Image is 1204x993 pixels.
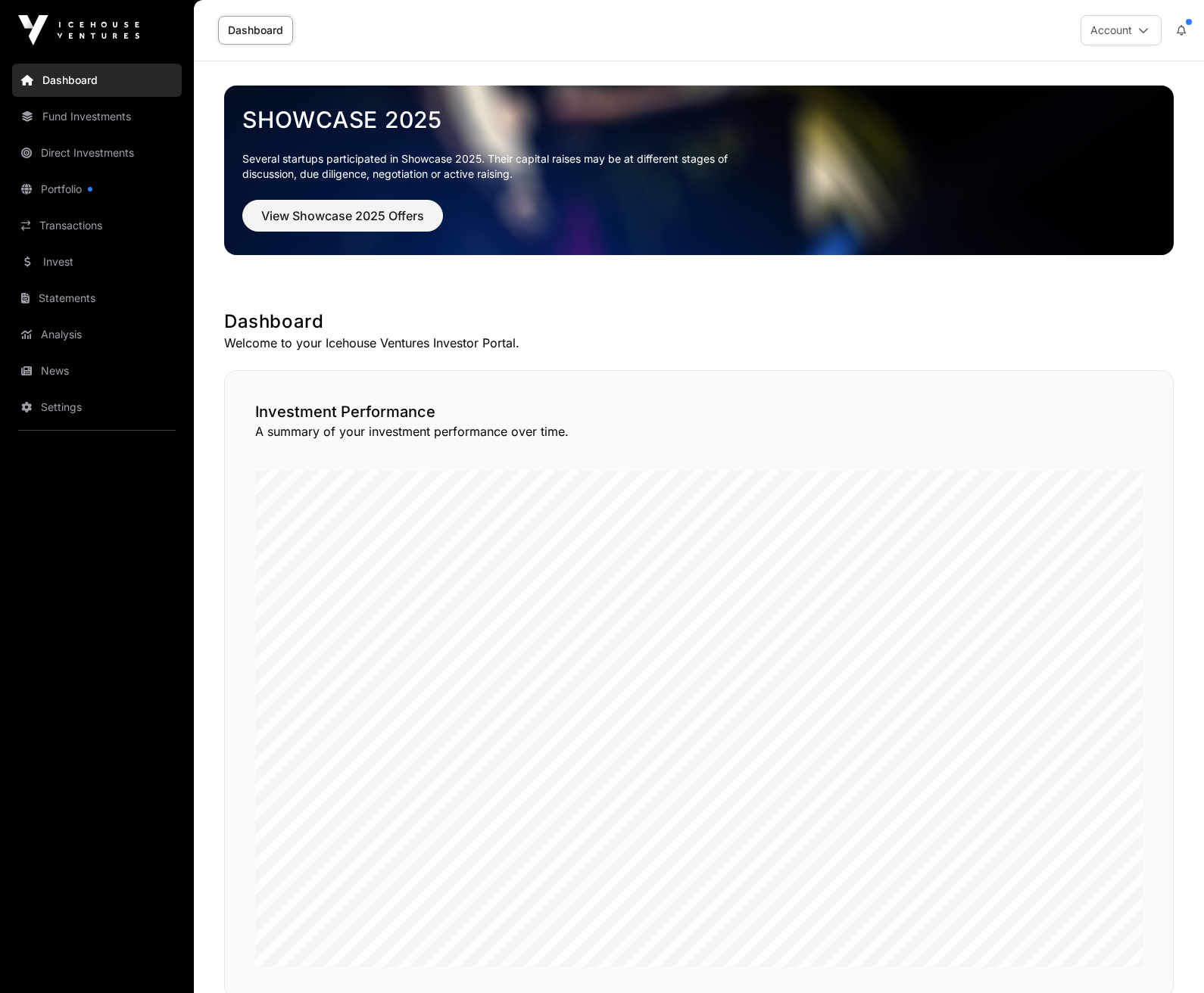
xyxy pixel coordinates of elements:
button: View Showcase 2025 Offers [242,200,443,232]
h2: Investment Performance [255,401,1143,422]
p: A summary of your investment performance over time. [255,422,1143,440]
img: Showcase 2025 [224,86,1174,255]
a: View Showcase 2025 Offers [242,215,443,230]
p: Welcome to your Icehouse Ventures Investor Portal. [224,334,1174,352]
a: Analysis [12,318,182,351]
h1: Dashboard [224,310,1174,334]
a: Dashboard [12,64,182,97]
a: Dashboard [218,16,293,45]
p: Several startups participated in Showcase 2025. Their capital raises may be at different stages o... [242,151,751,182]
a: Invest [12,245,182,279]
a: Showcase 2025 [242,106,1156,133]
a: Direct Investments [12,136,182,170]
a: Fund Investments [12,100,182,133]
img: Icehouse Ventures Logo [18,15,139,45]
iframe: Chat Widget [1128,920,1204,993]
button: Account [1081,15,1162,45]
a: Settings [12,391,182,424]
span: View Showcase 2025 Offers [261,207,424,225]
a: Transactions [12,209,182,242]
a: Statements [12,282,182,315]
a: News [12,354,182,388]
a: Portfolio [12,173,182,206]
